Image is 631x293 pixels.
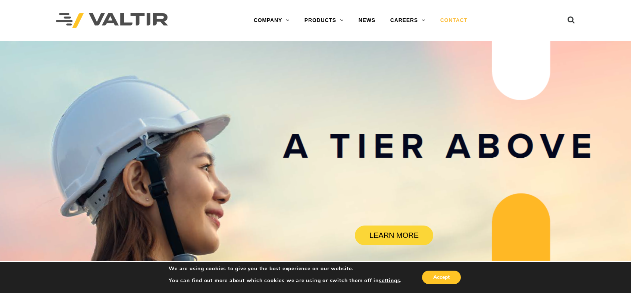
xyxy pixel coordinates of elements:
button: settings [379,277,400,284]
p: You can find out more about which cookies we are using or switch them off in . [169,277,402,284]
a: COMPANY [246,13,297,28]
a: LEARN MORE [355,226,434,245]
a: CAREERS [383,13,433,28]
p: We are using cookies to give you the best experience on our website. [169,265,402,272]
img: Valtir [56,13,168,28]
a: NEWS [351,13,383,28]
a: PRODUCTS [297,13,351,28]
button: Accept [422,271,461,284]
a: CONTACT [433,13,475,28]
